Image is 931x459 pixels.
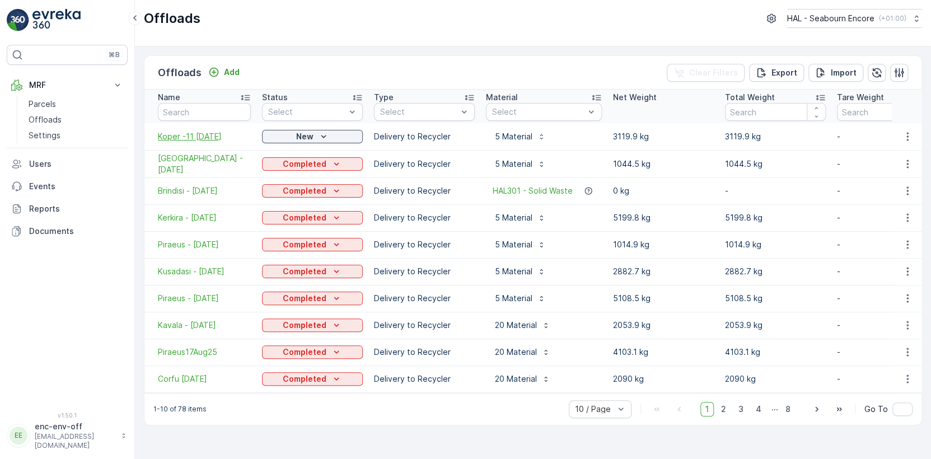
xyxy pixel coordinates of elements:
p: Completed [283,158,326,170]
a: Piraeus17Aug25 [158,346,251,358]
p: Offloads [158,65,202,81]
span: Kavala - [DATE] [158,320,251,331]
p: Delivery to Recycler [374,158,475,170]
p: 20 Material [493,373,537,385]
p: Delivery to Recycler [374,212,475,223]
a: Documents [7,220,128,242]
p: Material [486,92,518,103]
p: 5199.8 kg [725,212,826,223]
p: 2053.9 kg [613,320,714,331]
p: ... [771,402,778,416]
a: Piraeus - 31 Aug 25 [158,239,251,250]
a: Kerkira - 5 Sept 25 [158,212,251,223]
p: Net Weight [613,92,657,103]
p: Delivery to Recycler [374,266,475,277]
p: Delivery to Recycler [374,131,475,142]
div: EE [10,427,27,444]
p: 0 kg [613,185,714,196]
p: enc-env-off [35,421,115,432]
button: Completed [262,345,363,359]
button: Completed [262,292,363,305]
p: 2882.7 kg [613,266,714,277]
span: Brindisi - [DATE] [158,185,251,196]
p: 1-10 of 78 items [153,405,207,414]
p: Completed [283,266,326,277]
p: 1044.5 kg [613,158,714,170]
p: Delivery to Recycler [374,320,475,331]
p: 20 Material [493,346,537,358]
p: Delivery to Recycler [374,373,475,385]
p: 4103.1 kg [613,346,714,358]
p: 5108.5 kg [613,293,714,304]
span: Go To [864,404,888,415]
p: 3119.9 kg [725,131,826,142]
a: Kavala - 19 Aug 25 [158,320,251,331]
button: 5 Material [486,289,553,307]
p: 20 Material [493,320,537,331]
span: Piraeus - [DATE] [158,239,251,250]
p: 5 Material [493,293,532,304]
a: Dubrovnik - 7 Sept 25 [158,153,251,175]
p: Total Weight [725,92,775,103]
button: Export [749,64,804,82]
p: 5 Material [493,212,532,223]
button: HAL - Seabourn Encore(+01:00) [787,9,922,28]
span: [GEOGRAPHIC_DATA] - [DATE] [158,153,251,175]
a: Corfu 13Aug25 [158,373,251,385]
span: Corfu [DATE] [158,373,251,385]
p: Events [29,181,123,192]
p: Completed [283,320,326,331]
button: Add [204,65,244,79]
p: Settings [29,130,60,141]
p: New [296,131,314,142]
span: Koper -11 [DATE] [158,131,251,142]
button: Clear Filters [667,64,745,82]
button: EEenc-env-off[EMAIL_ADDRESS][DOMAIN_NAME] [7,421,128,450]
p: 5 Material [493,131,532,142]
p: Completed [283,212,326,223]
p: [EMAIL_ADDRESS][DOMAIN_NAME] [35,432,115,450]
p: Select [268,106,345,118]
p: Select [492,106,584,118]
button: Completed [262,184,363,198]
p: MRF [29,79,105,91]
span: 3 [733,402,748,416]
img: logo [7,9,29,31]
button: Completed [262,372,363,386]
span: v 1.50.1 [7,412,128,419]
p: Tare Weight [837,92,884,103]
button: 5 Material [486,209,553,227]
p: Delivery to Recycler [374,346,475,358]
a: Settings [24,128,128,143]
button: MRF [7,74,128,96]
button: Import [808,64,863,82]
p: 5108.5 kg [725,293,826,304]
a: Piraeus - 24 Aug 25 [158,293,251,304]
p: Reports [29,203,123,214]
p: HAL - Seabourn Encore [787,13,874,24]
span: Kusadasi - [DATE] [158,266,251,277]
button: 20 Material [486,316,557,334]
span: 4 [751,402,766,416]
a: Offloads [24,112,128,128]
button: 20 Material [486,370,557,388]
p: 4103.1 kg [725,346,826,358]
p: Status [262,92,288,103]
button: 20 Material [486,343,557,361]
p: 2053.9 kg [725,320,826,331]
p: Parcels [29,99,56,110]
p: 5199.8 kg [613,212,714,223]
p: Completed [283,373,326,385]
p: 2882.7 kg [725,266,826,277]
input: Search [725,103,826,121]
button: 5 Material [486,155,553,173]
p: - [725,185,826,196]
a: Parcels [24,96,128,112]
p: Name [158,92,180,103]
button: 5 Material [486,236,553,254]
p: Users [29,158,123,170]
p: 3119.9 kg [613,131,714,142]
button: Completed [262,319,363,332]
p: Add [224,67,240,78]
